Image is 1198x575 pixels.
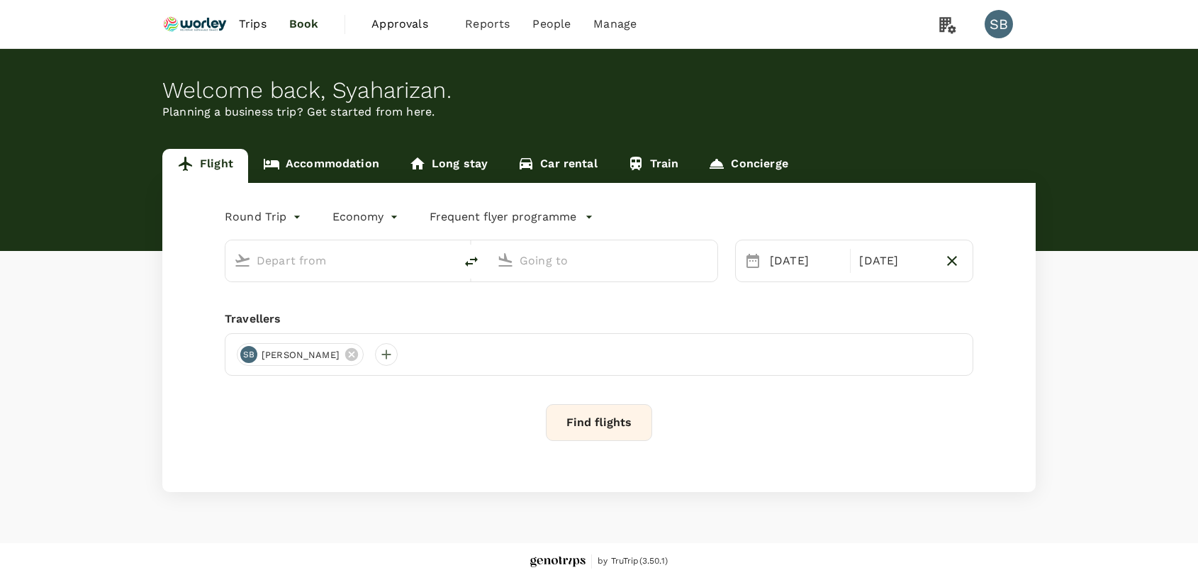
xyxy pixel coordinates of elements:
button: Open [444,259,447,262]
div: Round Trip [225,206,304,228]
a: Long stay [394,149,503,183]
input: Depart from [257,250,425,272]
button: Open [707,259,710,262]
a: Train [612,149,694,183]
img: Ranhill Worley Sdn Bhd [162,9,228,40]
div: [DATE] [764,247,847,275]
button: delete [454,245,488,279]
a: Flight [162,149,248,183]
div: SB [985,10,1013,38]
div: SB[PERSON_NAME] [237,343,364,366]
span: Manage [593,16,637,33]
span: [PERSON_NAME] [253,348,348,362]
input: Going to [520,250,688,272]
a: Concierge [693,149,802,183]
p: Planning a business trip? Get started from here. [162,104,1036,121]
div: Welcome back , Syaharizan . [162,77,1036,104]
span: Approvals [371,16,442,33]
button: Frequent flyer programme [430,208,593,225]
span: Trips [239,16,267,33]
a: Car rental [503,149,612,183]
div: SB [240,346,257,363]
img: Genotrips - ALL [530,557,586,567]
a: Accommodation [248,149,394,183]
p: Frequent flyer programme [430,208,576,225]
div: Travellers [225,311,973,328]
div: [DATE] [853,247,936,275]
span: by TruTrip ( 3.50.1 ) [598,554,668,569]
span: Book [289,16,319,33]
div: Economy [332,206,401,228]
span: People [532,16,571,33]
span: Reports [465,16,510,33]
button: Find flights [546,404,652,441]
